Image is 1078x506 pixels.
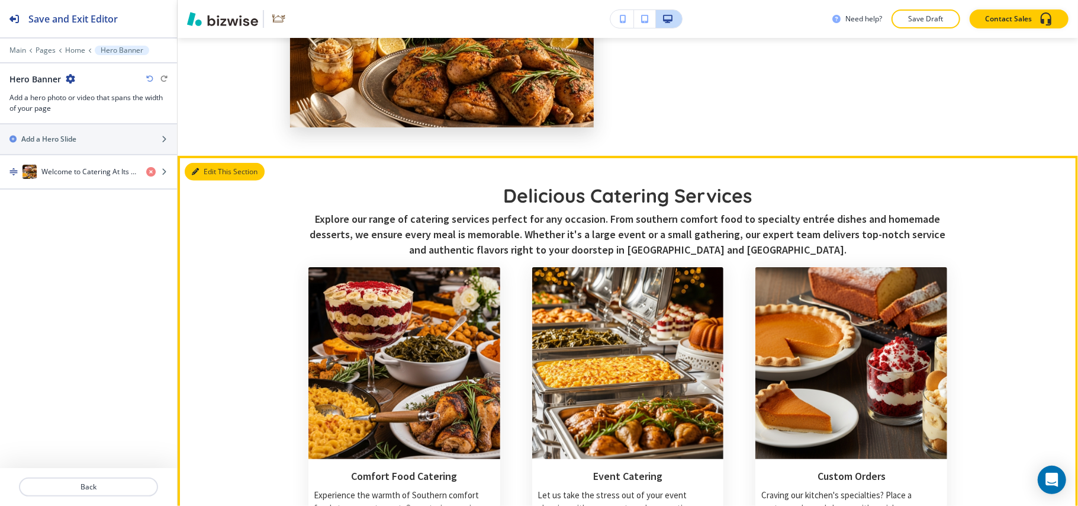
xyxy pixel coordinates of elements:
h2: Hero Banner [9,73,61,85]
img: Bizwise Logo [187,12,258,26]
h4: Welcome to Catering At Its Best [41,166,137,177]
p: Hero Banner [101,46,143,55]
h3: Explore our range of catering services perfect for any occasion. From southern comfort food to sp... [308,212,948,258]
button: Edit This Section [185,163,265,181]
h3: Need help? [845,14,882,24]
img: Custom Orders [755,267,947,459]
button: Back [19,478,158,497]
p: Contact Sales [985,14,1032,24]
button: Contact Sales [970,9,1069,28]
button: Hero Banner [95,46,149,55]
p: Save Draft [907,14,945,24]
p: Back [20,482,157,492]
img: Your Logo [269,9,288,28]
h3: Comfort Food Catering [314,469,494,484]
h3: Event Catering [538,469,718,484]
h3: Add a hero photo or video that spans the width of your page [9,92,168,114]
button: Save Draft [892,9,960,28]
h2: Delicious Catering Services [308,184,948,207]
button: Main [9,46,26,55]
img: Comfort Food Catering [308,267,500,459]
button: Home [65,46,85,55]
h3: Custom Orders [761,469,941,484]
button: Pages [36,46,56,55]
img: Drag [9,168,18,176]
h2: Save and Exit Editor [28,12,118,26]
h2: Add a Hero Slide [21,134,76,145]
div: Open Intercom Messenger [1038,466,1066,494]
img: Event Catering [532,267,724,459]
